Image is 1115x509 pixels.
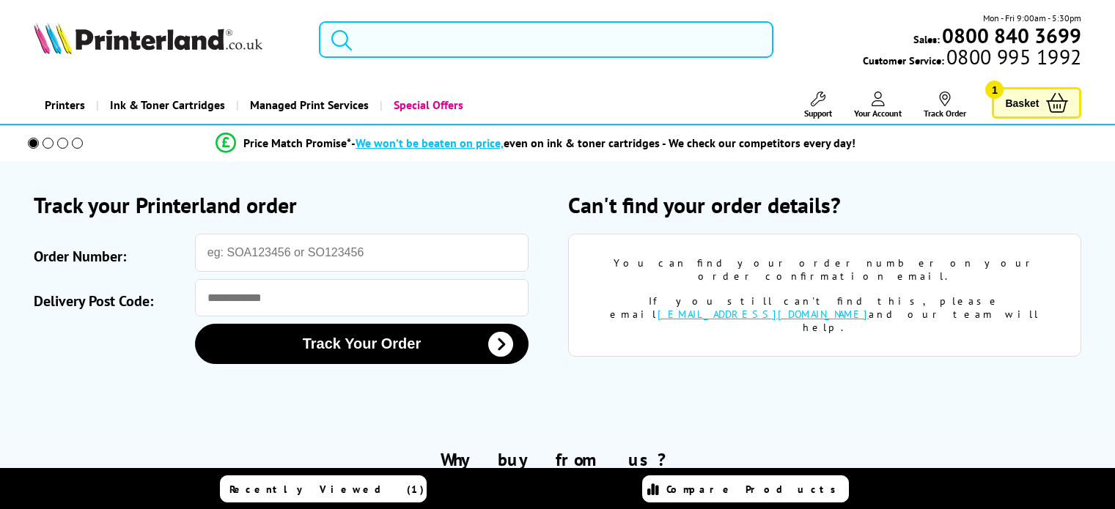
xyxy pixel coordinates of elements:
[34,86,96,124] a: Printers
[34,22,262,54] img: Printerland Logo
[666,483,844,496] span: Compare Products
[944,50,1081,64] span: 0800 995 1992
[96,86,236,124] a: Ink & Toner Cartridges
[983,11,1081,25] span: Mon - Fri 9:00am - 5:30pm
[243,135,351,150] span: Price Match Promise*
[195,234,529,272] input: eg: SOA123456 or SO123456
[658,308,869,321] a: [EMAIL_ADDRESS][DOMAIN_NAME]
[985,81,1004,99] span: 1
[351,135,855,150] div: - even on ink & toner cartridges - We check our competitors every day!
[863,50,1081,67] span: Customer Service:
[7,130,1064,156] li: modal_Promise
[940,29,1081,42] a: 0800 840 3699
[642,475,849,502] a: Compare Products
[568,190,1082,219] h2: Can't find your order details?
[34,286,188,316] label: Delivery Post Code:
[236,86,380,124] a: Managed Print Services
[804,108,832,119] span: Support
[591,294,1059,334] div: If you still can't find this, please email and our team will help.
[804,92,832,119] a: Support
[913,32,940,46] span: Sales:
[34,22,301,57] a: Printerland Logo
[220,475,427,502] a: Recently Viewed (1)
[195,324,529,364] button: Track Your Order
[854,108,902,119] span: Your Account
[356,135,504,150] span: We won’t be beaten on price,
[924,92,966,119] a: Track Order
[34,448,1082,471] h2: Why buy from us?
[34,241,188,272] label: Order Number:
[854,92,902,119] a: Your Account
[591,256,1059,283] div: You can find your order number on your order confirmation email.
[34,190,548,219] h2: Track your Printerland order
[229,483,424,496] span: Recently Viewed (1)
[110,86,225,124] span: Ink & Toner Cartridges
[942,22,1081,49] b: 0800 840 3699
[992,87,1081,119] a: Basket 1
[1005,93,1039,113] span: Basket
[380,86,474,124] a: Special Offers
